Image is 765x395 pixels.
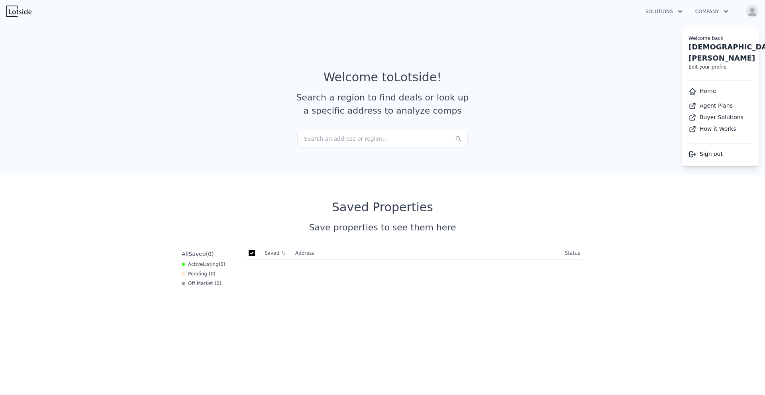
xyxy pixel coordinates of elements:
div: Pending ( 0 ) [182,271,216,277]
div: Off Market ( 0 ) [182,280,222,287]
div: Search a region to find deals or look up a specific address to analyze comps [293,91,472,117]
th: Address [292,247,562,260]
span: Saved [188,251,206,257]
a: Agent Plans [688,102,733,109]
button: Sign out [688,150,723,158]
div: All ( 0 ) [182,250,214,258]
a: How it Works [688,126,736,132]
th: Status [562,247,583,260]
button: Company [689,4,735,19]
div: Saved Properties [178,200,586,214]
span: Sign out [700,151,723,157]
img: Lotside [6,6,31,17]
span: Active ( 0 ) [188,261,226,267]
a: Edit your profile [688,64,727,70]
button: Solutions [639,4,689,19]
div: Save properties to see them here [178,221,586,234]
div: Welcome to Lotside ! [324,70,442,85]
div: Welcome back [688,35,752,41]
a: Home [688,88,716,94]
a: Buyer Solutions [688,114,743,120]
img: avatar [746,5,759,18]
span: Listing [203,261,219,267]
th: Saved [261,247,292,259]
div: Search an address or region... [297,130,468,147]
